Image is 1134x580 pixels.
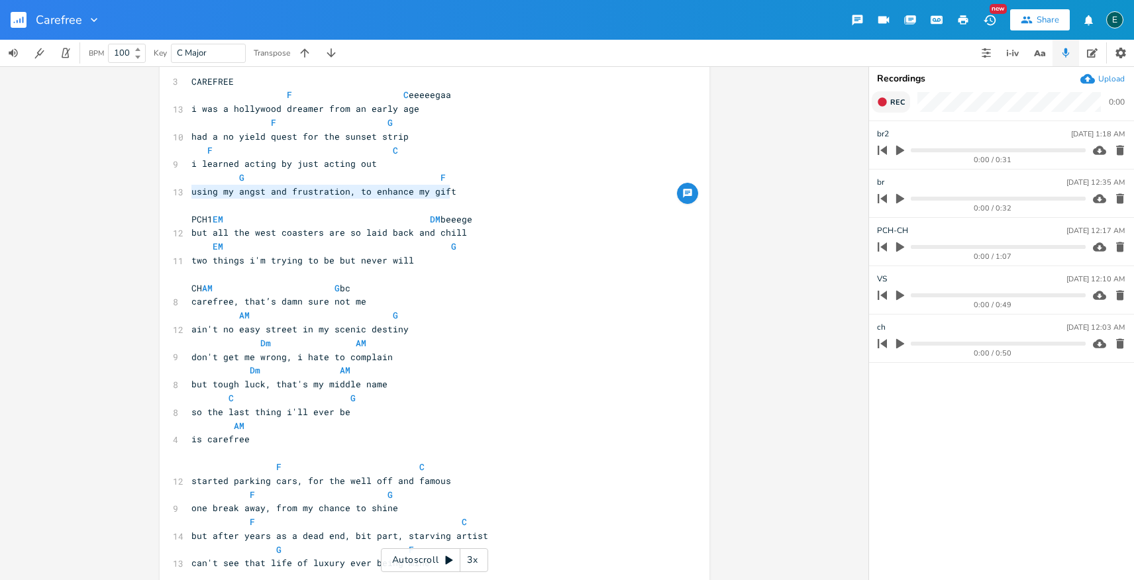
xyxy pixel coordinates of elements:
button: Rec [872,91,910,113]
button: New [976,8,1003,32]
div: 0:00 [1109,98,1125,106]
span: Carefree [36,14,82,26]
div: [DATE] 12:10 AM [1066,275,1125,283]
div: [DATE] 1:18 AM [1071,130,1125,138]
span: i learned acting by just acting out [191,158,377,169]
div: 3x [460,548,484,572]
span: eeeeegaa [191,89,451,101]
span: G [387,489,393,501]
span: don't get me wrong, i hate to complain [191,351,393,363]
button: Upload [1080,72,1125,86]
span: G [239,171,244,183]
span: can't see that life of luxury ever being mine [191,557,430,569]
div: Key [154,49,167,57]
button: E [1106,5,1123,35]
div: edenmusic [1106,11,1123,28]
span: PCH-CH [877,224,908,237]
span: AM [239,309,250,321]
span: Dm [260,337,271,349]
span: PCH1 beeege [191,213,472,225]
div: [DATE] 12:03 AM [1066,324,1125,331]
span: using my angst and frustration, to enhance my gift [191,185,456,197]
span: one break away, from my chance to shine [191,502,398,514]
span: C [229,392,234,404]
span: G [451,240,456,252]
span: F [409,544,414,556]
div: 0:00 / 0:32 [900,205,1086,212]
span: so the last thing i'll ever be [191,406,350,418]
span: ch [877,321,886,334]
span: carefree, that’s damn sure not me [191,295,366,307]
div: [DATE] 12:35 AM [1066,179,1125,186]
span: F [250,516,255,528]
span: EM [213,213,223,225]
div: Transpose [254,49,290,57]
span: had a no yield quest for the sunset strip [191,130,409,142]
button: Share [1010,9,1070,30]
span: F [440,171,446,183]
div: 0:00 / 1:07 [900,253,1086,260]
span: C [393,144,398,156]
div: [DATE] 12:17 AM [1066,227,1125,234]
span: i was a hollywood dreamer from an early age [191,103,419,115]
span: C [419,461,425,473]
span: G [350,392,356,404]
span: EM [213,240,223,252]
span: ain't no easy street in my scenic destiny [191,323,409,335]
div: New [990,4,1007,14]
div: 0:00 / 0:49 [900,301,1086,309]
span: F [287,89,292,101]
span: C [462,516,467,528]
div: Share [1037,14,1059,26]
span: F [207,144,213,156]
span: DM [430,213,440,225]
span: Rec [890,97,905,107]
span: AM [340,364,350,376]
div: 0:00 / 0:31 [900,156,1086,164]
div: 0:00 / 0:50 [900,350,1086,357]
div: BPM [89,50,104,57]
span: AM [234,420,244,432]
span: Dm [250,364,260,376]
div: Autoscroll [381,548,488,572]
span: CH bc [191,282,350,294]
span: G [387,117,393,128]
span: F [271,117,276,128]
span: but tough luck, that's my middle name [191,378,387,390]
span: C [403,89,409,101]
span: F [276,461,282,473]
span: C Major [177,47,207,59]
span: but all the west coasters are so laid back and chill [191,226,467,238]
span: G [335,282,340,294]
span: started parking cars, for the well off and famous [191,475,451,487]
span: F [250,489,255,501]
div: Upload [1098,73,1125,84]
span: br2 [877,128,889,140]
span: G [276,544,282,556]
span: br [877,176,884,189]
span: but after years as a dead end, bit part, starving artist [191,530,488,542]
span: G [393,309,398,321]
span: AM [356,337,366,349]
span: AM [202,282,213,294]
span: CAREFREE [191,75,234,87]
span: is carefree [191,433,250,445]
div: Recordings [877,74,1126,83]
span: two things i'm trying to be but never will [191,254,414,266]
span: VS [877,273,887,285]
